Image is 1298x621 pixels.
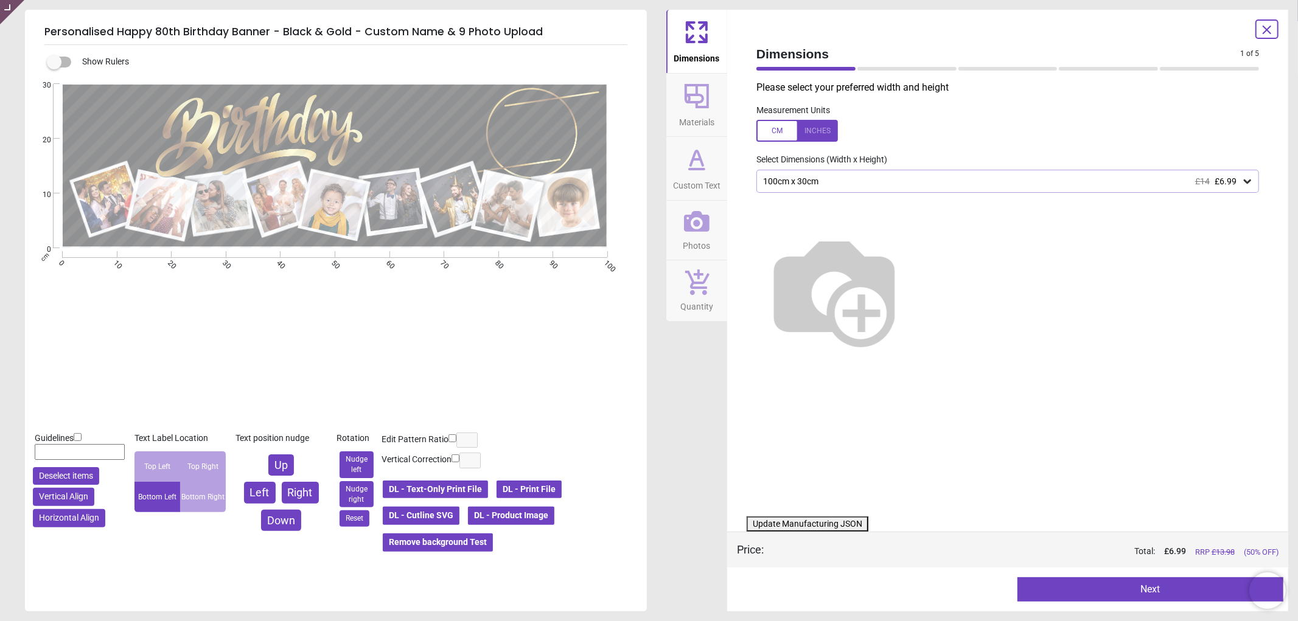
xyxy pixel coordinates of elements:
label: Edit Pattern Ratio [382,434,448,446]
button: Down [261,510,301,531]
div: Total: [782,546,1279,558]
button: Vertical Align [33,488,94,506]
label: Vertical Correction [382,454,452,466]
span: Guidelines [35,433,74,443]
span: Quantity [680,295,713,313]
button: DL - Text-Only Print File [382,479,489,500]
span: RRP [1195,547,1235,558]
img: Helper for size comparison [756,212,912,368]
span: £ 13.98 [1212,547,1235,557]
button: Up [268,454,294,476]
button: DL - Product Image [467,505,556,526]
div: Top Left [134,451,180,482]
button: Photos [666,201,727,260]
span: Dimensions [756,45,1240,63]
button: Remove background Test [382,532,494,553]
button: Left [244,482,276,503]
span: Materials [679,111,714,129]
div: Text Label Location [134,432,226,445]
button: DL - Cutline SVG [382,505,461,526]
span: Dimensions [674,47,720,65]
button: Horizontal Align [33,509,105,527]
span: Photos [683,234,711,252]
p: Please select your preferred width and height [756,81,1269,94]
button: Quantity [666,260,727,321]
span: £ [1164,546,1186,558]
span: 30 [28,80,51,91]
div: Bottom Left [134,482,180,512]
span: 1 of 5 [1240,49,1259,59]
button: Nudge left [340,451,374,478]
iframe: Brevo live chat [1249,572,1286,609]
span: £14 [1195,176,1210,186]
button: Nudge right [340,481,374,508]
button: Update Manufacturing JSON [747,516,868,532]
button: Deselect items [33,467,99,485]
button: Next [1017,577,1283,602]
span: 6.99 [1169,546,1186,556]
span: £6.99 [1215,176,1237,186]
div: Bottom Right [180,482,226,512]
button: Dimensions [666,10,727,73]
div: Show Rulers [54,55,647,69]
label: Measurement Units [756,105,830,117]
div: Top Right [180,451,226,482]
h5: Personalised Happy 80th Birthday Banner - Black & Gold - Custom Name & 9 Photo Upload [44,19,627,45]
div: Rotation [337,432,377,445]
div: 100cm x 30cm [762,176,1241,187]
div: Price : [737,542,764,557]
button: Materials [666,74,727,137]
span: (50% OFF) [1244,547,1279,558]
label: Select Dimensions (Width x Height) [747,154,887,166]
button: DL - Print File [495,479,563,500]
div: Text position nudge [236,432,327,445]
button: Right [282,482,319,503]
span: Custom Text [673,174,721,192]
button: Reset [340,510,369,527]
button: Custom Text [666,137,727,200]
